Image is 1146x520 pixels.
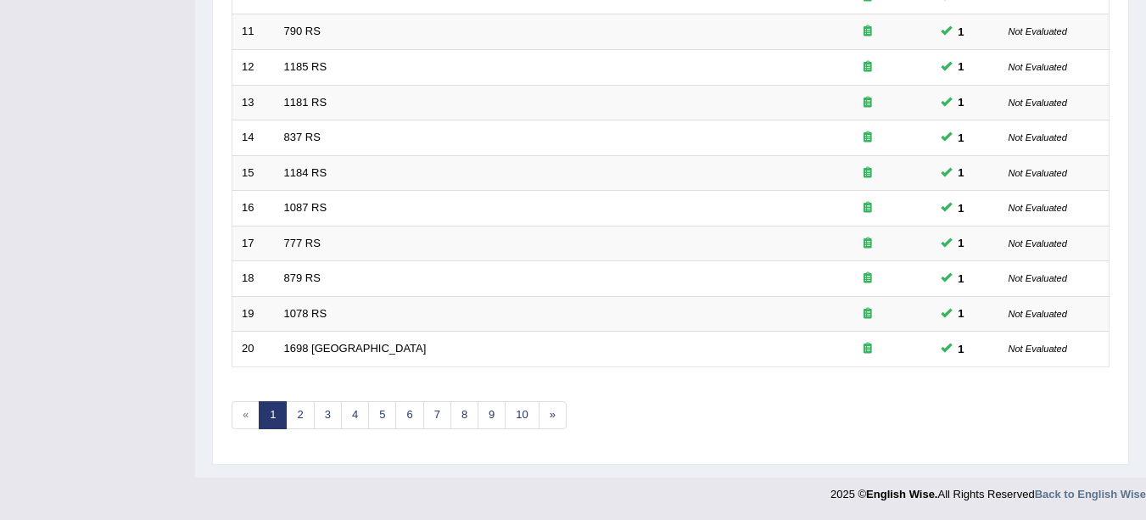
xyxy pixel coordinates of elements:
[478,401,506,429] a: 9
[1009,309,1067,319] small: Not Evaluated
[813,236,922,252] div: Exam occurring question
[284,307,327,320] a: 1078 RS
[395,401,423,429] a: 6
[232,155,275,191] td: 15
[952,340,971,358] span: You can still take this question
[284,131,321,143] a: 837 RS
[952,58,971,75] span: You can still take this question
[284,96,327,109] a: 1181 RS
[284,201,327,214] a: 1087 RS
[952,199,971,217] span: You can still take this question
[952,23,971,41] span: You can still take this question
[813,341,922,357] div: Exam occurring question
[830,478,1146,502] div: 2025 © All Rights Reserved
[952,93,971,111] span: You can still take this question
[952,234,971,252] span: You can still take this question
[284,166,327,179] a: 1184 RS
[232,85,275,120] td: 13
[259,401,287,429] a: 1
[1009,203,1067,213] small: Not Evaluated
[813,271,922,287] div: Exam occurring question
[952,164,971,182] span: You can still take this question
[813,24,922,40] div: Exam occurring question
[1009,344,1067,354] small: Not Evaluated
[1009,168,1067,178] small: Not Evaluated
[505,401,539,429] a: 10
[1009,26,1067,36] small: Not Evaluated
[813,59,922,75] div: Exam occurring question
[423,401,451,429] a: 7
[232,14,275,50] td: 11
[1009,98,1067,108] small: Not Evaluated
[284,271,321,284] a: 879 RS
[284,25,321,37] a: 790 RS
[1009,238,1067,249] small: Not Evaluated
[1009,132,1067,143] small: Not Evaluated
[284,342,427,355] a: 1698 [GEOGRAPHIC_DATA]
[952,270,971,288] span: You can still take this question
[952,129,971,147] span: You can still take this question
[232,226,275,261] td: 17
[813,200,922,216] div: Exam occurring question
[1035,488,1146,500] a: Back to English Wise
[232,120,275,156] td: 14
[813,130,922,146] div: Exam occurring question
[232,49,275,85] td: 12
[284,237,321,249] a: 777 RS
[813,95,922,111] div: Exam occurring question
[284,60,327,73] a: 1185 RS
[539,401,567,429] a: »
[341,401,369,429] a: 4
[314,401,342,429] a: 3
[232,296,275,332] td: 19
[232,261,275,297] td: 18
[1009,273,1067,283] small: Not Evaluated
[232,191,275,226] td: 16
[813,306,922,322] div: Exam occurring question
[286,401,314,429] a: 2
[813,165,922,182] div: Exam occurring question
[232,401,260,429] span: «
[450,401,478,429] a: 8
[1009,62,1067,72] small: Not Evaluated
[866,488,937,500] strong: English Wise.
[232,332,275,367] td: 20
[952,305,971,322] span: You can still take this question
[368,401,396,429] a: 5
